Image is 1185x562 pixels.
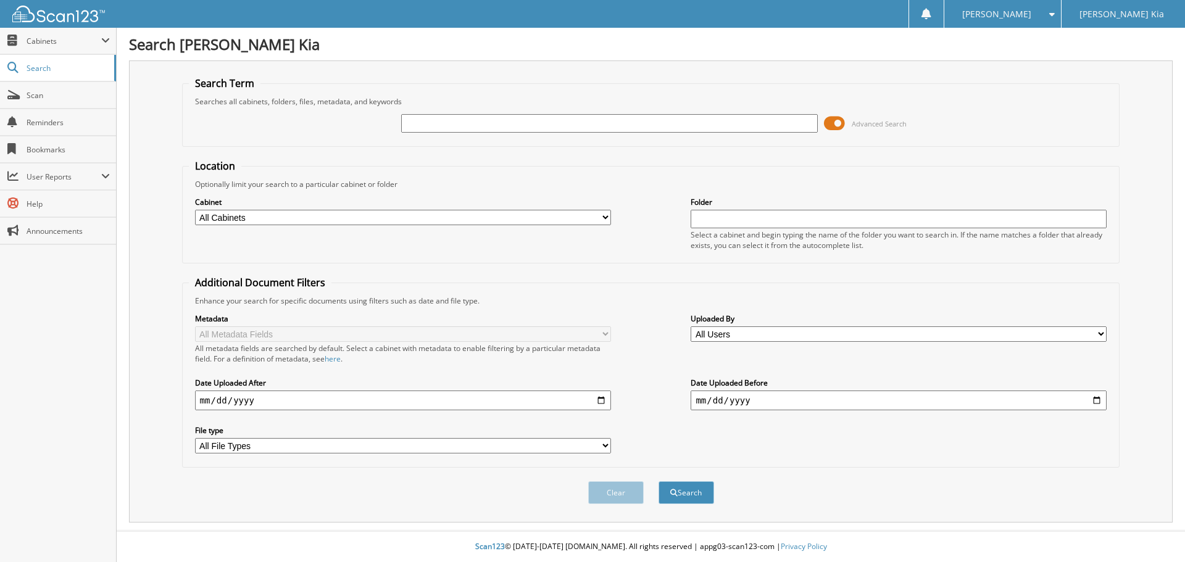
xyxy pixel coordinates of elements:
a: Privacy Policy [781,541,827,552]
span: [PERSON_NAME] Kia [1079,10,1164,18]
div: Optionally limit your search to a particular cabinet or folder [189,179,1113,189]
input: start [195,391,611,410]
legend: Additional Document Filters [189,276,331,289]
span: Help [27,199,110,209]
span: Announcements [27,226,110,236]
span: Search [27,63,108,73]
label: Cabinet [195,197,611,207]
span: Reminders [27,117,110,128]
div: Select a cabinet and begin typing the name of the folder you want to search in. If the name match... [691,229,1107,250]
label: Date Uploaded After [195,378,611,388]
div: All metadata fields are searched by default. Select a cabinet with metadata to enable filtering b... [195,343,611,364]
button: Search [659,481,714,504]
button: Clear [588,481,644,504]
a: here [325,353,341,364]
span: Bookmarks [27,144,110,155]
div: © [DATE]-[DATE] [DOMAIN_NAME]. All rights reserved | appg03-scan123-com | [117,532,1185,562]
label: File type [195,425,611,436]
legend: Search Term [189,76,260,90]
label: Metadata [195,313,611,324]
span: Scan [27,90,110,101]
span: Advanced Search [852,119,907,128]
label: Date Uploaded Before [691,378,1107,388]
span: Scan123 [475,541,505,552]
legend: Location [189,159,241,173]
span: User Reports [27,171,101,182]
label: Uploaded By [691,313,1107,324]
label: Folder [691,197,1107,207]
input: end [691,391,1107,410]
span: Cabinets [27,36,101,46]
span: [PERSON_NAME] [962,10,1031,18]
div: Searches all cabinets, folders, files, metadata, and keywords [189,96,1113,107]
h1: Search [PERSON_NAME] Kia [129,34,1173,54]
img: scan123-logo-white.svg [12,6,105,22]
div: Enhance your search for specific documents using filters such as date and file type. [189,295,1113,306]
